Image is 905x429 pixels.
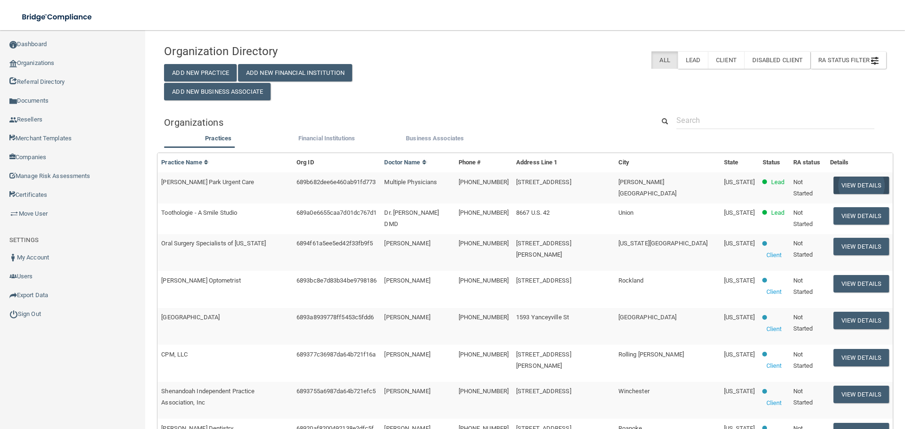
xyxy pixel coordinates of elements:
[381,133,489,146] li: Business Associate
[793,351,813,369] span: Not Started
[826,153,893,172] th: Details
[742,362,894,400] iframe: Drift Widget Chat Controller
[384,388,430,395] span: [PERSON_NAME]
[618,388,650,395] span: Winchester
[724,277,755,284] span: [US_STATE]
[296,351,376,358] span: 689377c36987da64b721f16a
[459,388,509,395] span: [PHONE_NUMBER]
[9,291,17,299] img: icon-export.b9366987.png
[766,397,782,409] p: Client
[771,177,784,188] p: Lead
[9,116,17,124] img: ic_reseller.de258add.png
[618,209,634,216] span: Union
[164,83,271,100] button: Add New Business Associate
[384,178,437,186] span: Multiple Physicians
[618,240,708,247] span: [US_STATE][GEOGRAPHIC_DATA]
[384,209,439,227] span: Dr. [PERSON_NAME] DMD
[161,277,241,284] span: [PERSON_NAME] Optometrist
[238,64,352,81] button: Add New Financial Institution
[618,178,677,197] span: [PERSON_NAME][GEOGRAPHIC_DATA]
[724,209,755,216] span: [US_STATE]
[9,310,18,318] img: ic_power_dark.7ecde6b1.png
[724,314,755,321] span: [US_STATE]
[516,240,571,258] span: [STREET_ADDRESS][PERSON_NAME]
[298,135,355,142] span: Financial Institutions
[205,135,231,142] span: Practices
[516,351,571,369] span: [STREET_ADDRESS][PERSON_NAME]
[766,250,782,261] p: Client
[14,8,101,27] img: bridge_compliance_login_screen.278c3ca4.svg
[793,314,813,332] span: Not Started
[512,153,615,172] th: Address Line 1
[459,277,509,284] span: [PHONE_NUMBER]
[516,388,571,395] span: [STREET_ADDRESS]
[720,153,759,172] th: State
[459,314,509,321] span: [PHONE_NUMBER]
[277,133,376,144] label: Financial Institutions
[169,133,268,144] label: Practices
[9,273,17,280] img: icon-users.e205127d.png
[833,275,889,292] button: View Details
[384,277,430,284] span: [PERSON_NAME]
[459,209,509,216] span: [PHONE_NUMBER]
[9,209,19,219] img: briefcase.64adab9b.png
[161,159,208,166] a: Practice Name
[618,277,644,284] span: Rockland
[516,178,571,186] span: [STREET_ADDRESS]
[516,209,550,216] span: 8667 U.S. 42
[296,314,374,321] span: 6893a8939778ff5453c5fdd6
[161,178,254,186] span: [PERSON_NAME] Park Urgent Care
[766,324,782,335] p: Client
[516,314,569,321] span: 1593 Yanceyville St
[296,388,376,395] span: 6893755a6987da64b721efc5
[161,209,237,216] span: Toothologie - A Smile Studio
[618,314,677,321] span: [GEOGRAPHIC_DATA]
[161,240,266,247] span: Oral Surgery Specialists of [US_STATE]
[678,51,708,69] label: Lead
[771,207,784,219] p: Lead
[9,235,39,246] label: SETTINGS
[406,135,464,142] span: Business Associates
[615,153,720,172] th: City
[766,286,782,298] p: Client
[516,277,571,284] span: [STREET_ADDRESS]
[9,254,17,261] img: ic_user_dark.df1a06c3.png
[164,64,237,81] button: Add New Practice
[790,153,826,172] th: RA status
[164,117,641,128] h5: Organizations
[766,360,782,372] p: Client
[384,240,430,247] span: [PERSON_NAME]
[793,240,813,258] span: Not Started
[759,153,790,172] th: Status
[724,240,755,247] span: [US_STATE]
[161,314,220,321] span: [GEOGRAPHIC_DATA]
[296,277,377,284] span: 6893bc8e7d83b34be9798186
[793,209,813,227] span: Not Started
[833,238,889,255] button: View Details
[833,312,889,329] button: View Details
[459,240,509,247] span: [PHONE_NUMBER]
[386,133,485,144] label: Business Associates
[272,133,381,146] li: Financial Institutions
[724,178,755,186] span: [US_STATE]
[296,240,373,247] span: 6894f61a5ee5ed42f33fb9f5
[833,349,889,366] button: View Details
[384,159,427,166] a: Doctor Name
[651,51,677,69] label: All
[708,51,744,69] label: Client
[833,207,889,225] button: View Details
[744,51,811,69] label: Disabled Client
[871,57,879,65] img: icon-filter@2x.21656d0b.png
[164,45,395,57] h4: Organization Directory
[459,178,509,186] span: [PHONE_NUMBER]
[618,351,684,358] span: Rolling [PERSON_NAME]
[161,388,255,406] span: Shenandoah Independent Practice Association, Inc
[161,351,188,358] span: CPM, LLC
[459,351,509,358] span: [PHONE_NUMBER]
[384,314,430,321] span: [PERSON_NAME]
[676,112,874,129] input: Search
[296,209,377,216] span: 689a0e6655caa7d01dc767d1
[384,351,430,358] span: [PERSON_NAME]
[164,133,272,146] li: Practices
[9,41,17,49] img: ic_dashboard_dark.d01f4a41.png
